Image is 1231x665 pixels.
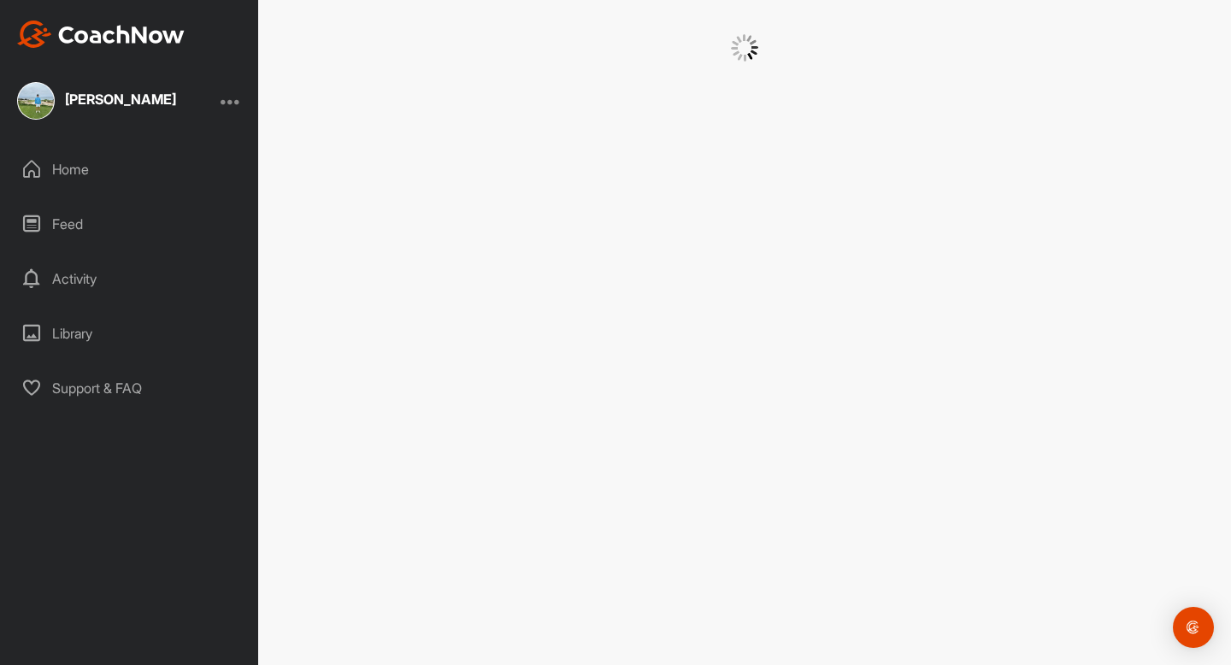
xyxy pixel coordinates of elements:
[65,92,176,106] div: [PERSON_NAME]
[9,203,250,245] div: Feed
[9,148,250,191] div: Home
[1173,607,1214,648] div: Open Intercom Messenger
[9,257,250,300] div: Activity
[9,312,250,355] div: Library
[9,367,250,409] div: Support & FAQ
[731,34,758,62] img: G6gVgL6ErOh57ABN0eRmCEwV0I4iEi4d8EwaPGI0tHgoAbU4EAHFLEQAh+QQFCgALACwIAA4AGAASAAAEbHDJSesaOCdk+8xg...
[17,82,55,120] img: square_be51218765b850f272622c67c9113329.jpg
[17,21,185,48] img: CoachNow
